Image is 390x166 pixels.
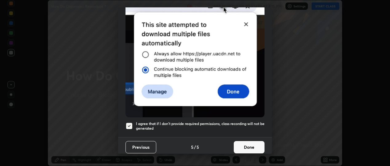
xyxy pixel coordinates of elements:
[191,144,193,150] h4: 5
[194,144,196,150] h4: /
[125,141,156,153] button: Previous
[136,121,265,131] h5: I agree that if I don't provide required permissions, class recording will not be generated
[234,141,265,153] button: Done
[197,144,199,150] h4: 5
